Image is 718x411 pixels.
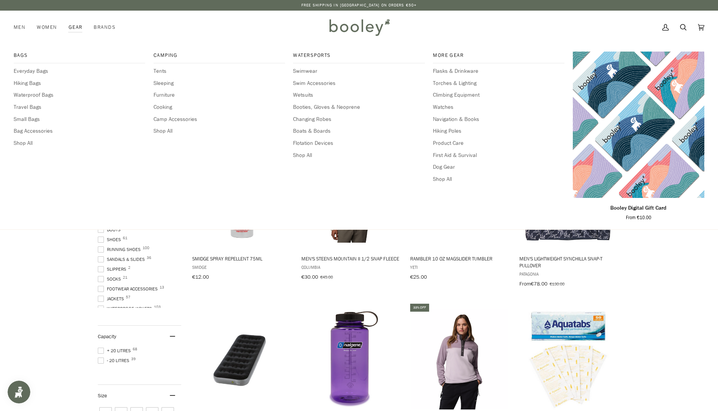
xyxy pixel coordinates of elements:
[154,115,285,124] a: Camp Accessories
[519,255,618,269] span: Men's Lightweight Synchilla Snap-T Pullover
[192,264,290,270] span: Smidge
[14,24,25,31] span: Men
[126,295,130,299] span: 57
[192,273,209,281] span: €12.00
[14,52,145,63] a: Bags
[98,276,123,282] span: Socks
[191,309,292,410] img: Outwell Flock Classic Single - Booley Galway
[433,103,564,111] span: Watches
[433,151,564,160] a: First Aid & Survival
[94,24,116,31] span: Brands
[433,67,564,75] a: Flasks & Drinkware
[573,52,704,198] a: Booley Digital Gift Card
[14,91,145,99] a: Waterproof Bags
[531,280,547,287] span: €78.00
[293,52,425,63] a: Watersports
[433,139,564,147] a: Product Care
[14,52,145,59] span: Bags
[518,309,619,410] img: Aquatabs Water Purification Tablets - Booley Galway
[301,255,400,262] span: Men's Steens Mountain II 1/2 Snap Fleece
[88,11,121,44] a: Brands
[293,127,425,135] span: Boats & Boards
[293,139,425,147] a: Flotation Devices
[573,52,704,221] product-grid-item: Booley Digital Gift Card
[63,11,88,44] div: Gear Bags Everyday Bags Hiking Bags Waterproof Bags Travel Bags Small Bags Bag Accessories Shop A...
[123,276,127,279] span: 21
[433,79,564,88] span: Torches & Lighting
[14,79,145,88] a: Hiking Bags
[98,236,123,243] span: Shoes
[293,91,425,99] span: Wetsuits
[293,103,425,111] a: Booties, Gloves & Neoprene
[410,255,508,262] span: Rambler 10 oz MagSlider Tumbler
[154,91,285,99] a: Furniture
[326,16,392,38] img: Booley
[519,280,531,287] span: From
[301,273,318,281] span: €30.00
[154,52,285,59] span: Camping
[433,91,564,99] span: Climbing Equipment
[14,103,145,111] a: Travel Bags
[98,266,129,273] span: Slippers
[154,52,285,63] a: Camping
[410,304,429,312] div: 33% off
[301,264,400,270] span: Columbia
[433,163,564,171] a: Dog Gear
[433,52,564,63] a: More Gear
[433,127,564,135] a: Hiking Poles
[573,52,704,198] product-grid-item-variant: €10.00
[128,266,130,270] span: 2
[8,381,30,403] iframe: Button to open loyalty program pop-up
[154,79,285,88] a: Sleeping
[98,357,132,364] span: - 20 Litres
[410,264,508,270] span: YETI
[519,271,618,277] span: Patagonia
[154,67,285,75] span: Tents
[98,256,147,263] span: Sandals & Slides
[626,214,651,221] span: From €10.00
[14,11,31,44] a: Men
[14,139,145,147] a: Shop All
[154,127,285,135] span: Shop All
[300,309,401,410] img: Nalgene Wide Mouth 1L Tritan Sustain Purple - Booley Galway
[63,11,88,44] a: Gear
[98,347,133,354] span: + 20 Litres
[143,246,149,250] span: 100
[610,204,666,212] p: Booley Digital Gift Card
[14,67,145,75] a: Everyday Bags
[293,67,425,75] a: Swimwear
[293,115,425,124] span: Changing Robes
[293,52,425,59] span: Watersports
[433,175,564,184] a: Shop All
[98,246,143,253] span: Running Shoes
[433,115,564,124] a: Navigation & Books
[160,286,164,289] span: 13
[154,305,161,309] span: 103
[31,11,63,44] a: Women
[433,52,564,59] span: More Gear
[550,281,564,287] span: €130.00
[14,127,145,135] a: Bag Accessories
[37,24,57,31] span: Women
[192,255,290,262] span: Smidge Spray Repellent 75ml
[154,103,285,111] a: Cooking
[14,115,145,124] a: Small Bags
[410,273,427,281] span: €25.00
[293,79,425,88] span: Swim Accessories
